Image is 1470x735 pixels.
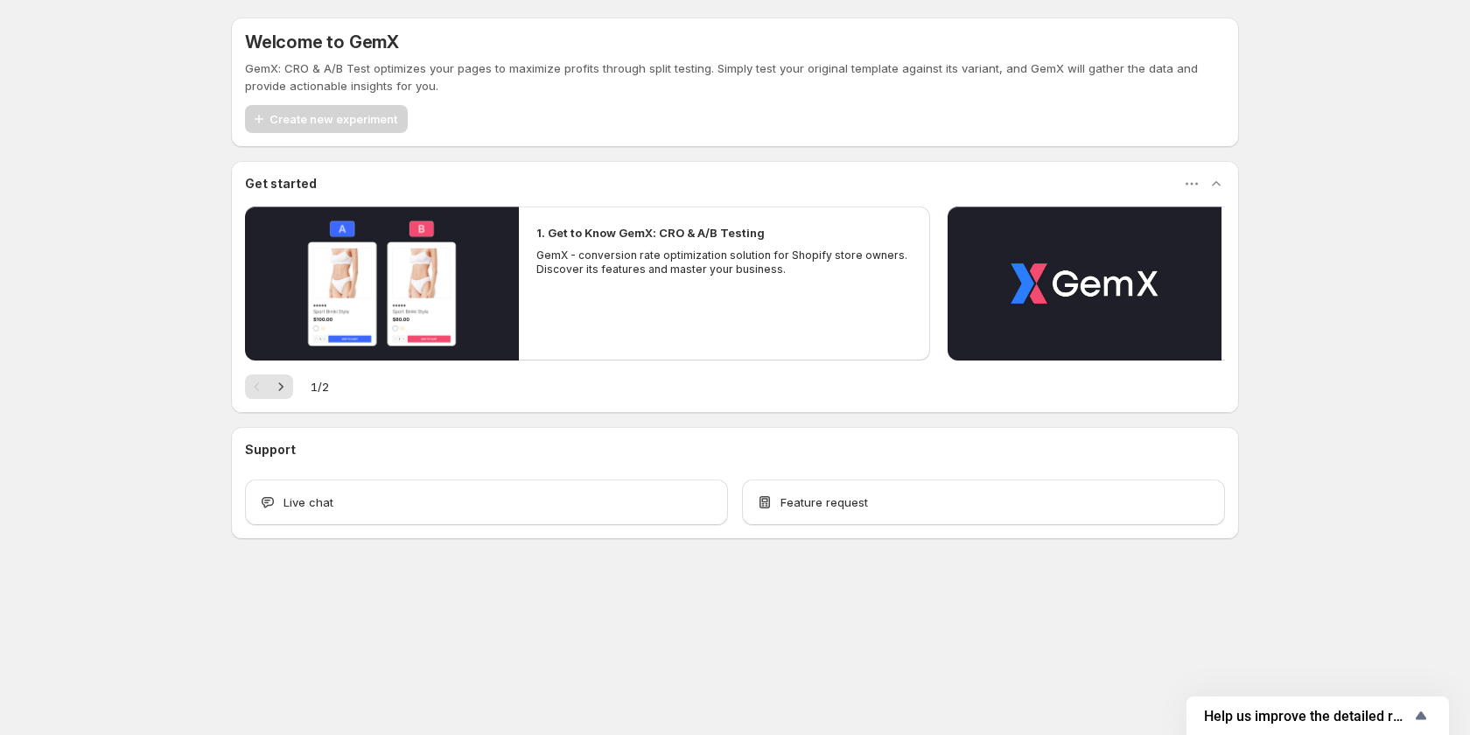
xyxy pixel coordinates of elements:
nav: Pagination [245,374,293,399]
h5: Welcome to GemX [245,31,399,52]
span: Live chat [283,493,333,511]
p: GemX: CRO & A/B Test optimizes your pages to maximize profits through split testing. Simply test ... [245,59,1225,94]
span: 1 / 2 [311,378,329,395]
span: Feature request [780,493,868,511]
button: Play video [948,206,1221,360]
button: Play video [245,206,519,360]
h3: Get started [245,175,317,192]
h3: Support [245,441,296,458]
p: GemX - conversion rate optimization solution for Shopify store owners. Discover its features and ... [536,248,913,276]
span: Help us improve the detailed report for A/B campaigns [1204,708,1410,724]
button: Show survey - Help us improve the detailed report for A/B campaigns [1204,705,1431,726]
h2: 1. Get to Know GemX: CRO & A/B Testing [536,224,765,241]
button: Next [269,374,293,399]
